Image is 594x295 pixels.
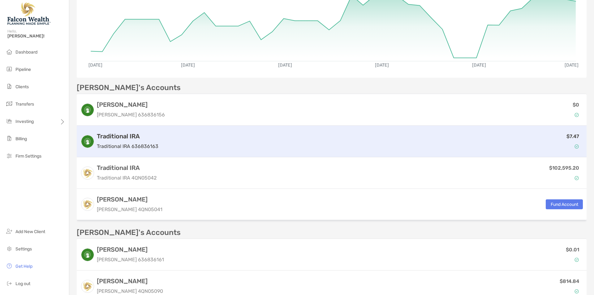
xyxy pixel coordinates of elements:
p: $0.01 [566,246,579,254]
img: logo account [81,198,94,210]
h3: [PERSON_NAME] [97,101,165,108]
text: [DATE] [278,63,292,68]
img: logo account [81,104,94,116]
img: investing icon [6,117,13,125]
p: $7.47 [566,132,579,140]
text: [DATE] [375,63,389,68]
p: [PERSON_NAME] 4QN05090 [97,287,163,295]
img: firm-settings icon [6,152,13,159]
p: $814.84 [560,277,579,285]
text: [DATE] [88,63,102,68]
img: add_new_client icon [6,228,13,235]
h3: [PERSON_NAME] [97,277,163,285]
h3: [PERSON_NAME] [97,196,162,203]
img: logo account [81,280,94,293]
span: Log out [15,281,30,286]
span: Billing [15,136,27,141]
span: Transfers [15,102,34,107]
img: logo account [81,135,94,148]
img: Falcon Wealth Planning Logo [7,2,51,25]
img: Account Status icon [575,289,579,293]
p: $102,595.20 [549,164,579,172]
span: Get Help [15,264,32,269]
p: [PERSON_NAME]'s Accounts [77,84,181,92]
img: logo account [81,167,94,179]
span: Investing [15,119,34,124]
span: Add New Client [15,229,45,234]
h3: [PERSON_NAME] [97,246,164,253]
p: [PERSON_NAME] 636836161 [97,256,164,263]
span: Settings [15,246,32,252]
h3: Traditional IRA [97,164,157,171]
img: logo account [81,249,94,261]
img: dashboard icon [6,48,13,55]
h3: Traditional IRA [97,132,158,140]
p: [PERSON_NAME] 4QN05041 [97,206,162,213]
img: pipeline icon [6,65,13,73]
span: [PERSON_NAME]! [7,33,65,39]
text: [DATE] [565,63,579,68]
p: Traditional IRA 4QN05042 [97,174,157,182]
span: Firm Settings [15,154,41,159]
img: Account Status icon [575,144,579,149]
img: transfers icon [6,100,13,107]
p: Traditional IRA 636836163 [97,142,158,150]
img: billing icon [6,135,13,142]
img: settings icon [6,245,13,252]
span: Dashboard [15,50,37,55]
img: Account Status icon [575,176,579,180]
img: Account Status icon [575,258,579,262]
img: get-help icon [6,262,13,270]
p: [PERSON_NAME] 636836156 [97,111,165,119]
p: [PERSON_NAME]'s Accounts [77,229,181,236]
text: [DATE] [472,63,486,68]
img: Account Status icon [575,113,579,117]
text: [DATE] [181,63,195,68]
span: Pipeline [15,67,31,72]
span: Clients [15,84,29,89]
img: clients icon [6,83,13,90]
p: $0 [573,101,579,109]
img: logout icon [6,280,13,287]
button: Fund Account [546,199,583,209]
